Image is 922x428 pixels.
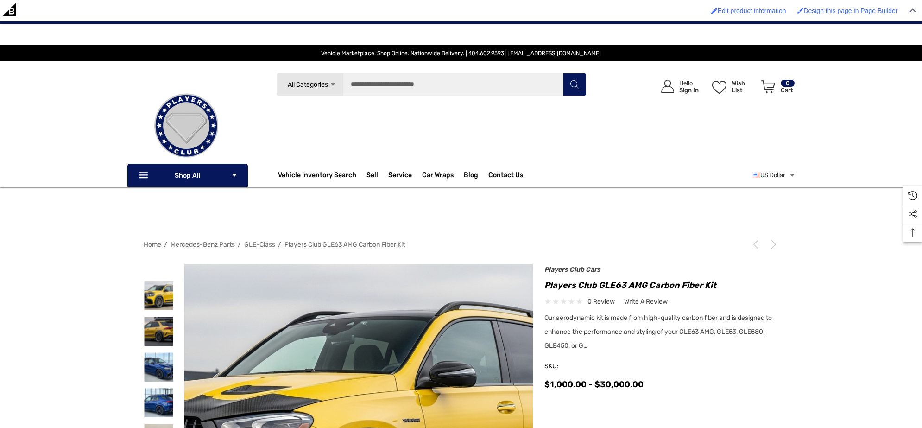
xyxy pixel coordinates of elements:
[718,7,786,14] span: Edit product information
[144,241,161,249] a: Home
[366,166,388,185] a: Sell
[781,87,795,94] p: Cart
[708,70,757,102] a: Wish List Wish List
[544,379,644,390] span: $1,000.00 - $30,000.00
[140,79,233,172] img: Players Club | Cars For Sale
[284,241,405,249] a: Players Club GLE63 AMG Carbon Fiber Kit
[231,172,238,179] svg: Icon Arrow Down
[144,352,173,382] img: GLE63 AMG Carbon Fiber Body Kit
[753,166,796,185] a: USD
[679,80,699,87] p: Hello
[278,171,356,181] a: Vehicle Inventory Search
[707,2,791,19] a: Enabled brush for product edit Edit product information
[144,317,173,346] img: GLE63 AMG Carbon Fiber Body Kit
[366,171,378,181] span: Sell
[563,73,586,96] button: Search
[288,81,328,89] span: All Categories
[757,70,796,107] a: Cart with 0 items
[909,8,916,13] img: Close Admin Bar
[587,296,615,307] span: 0 review
[712,81,726,94] svg: Wish List
[781,80,795,87] p: 0
[544,314,772,350] span: Our aerodynamic kit is made from high-quality carbon fiber and is designed to enhance the perform...
[679,87,699,94] p: Sign In
[388,171,412,181] a: Service
[464,171,478,181] a: Blog
[903,228,922,237] svg: Top
[544,266,600,274] a: Players Club Cars
[803,7,897,14] span: Design this page in Page Builder
[650,70,703,102] a: Sign in
[488,171,523,181] a: Contact Us
[422,166,464,185] a: Car Wraps
[711,7,718,14] img: Enabled brush for product edit
[751,240,764,249] a: Previous
[908,191,917,200] svg: Recently Viewed
[761,80,775,93] svg: Review Your Cart
[244,241,275,249] a: GLE-Class
[792,2,902,19] a: Enabled brush for page builder edit. Design this page in Page Builder
[144,388,173,417] img: GLE63 AMG Carbon Fiber Body Kit
[908,210,917,219] svg: Social Media
[276,73,343,96] a: All Categories Icon Arrow Down Icon Arrow Up
[321,50,601,57] span: Vehicle Marketplace. Shop Online. Nationwide Delivery. | 404.602.9593 | [EMAIL_ADDRESS][DOMAIN_NAME]
[765,240,778,249] a: Next
[624,296,668,307] a: Write a Review
[138,170,152,181] svg: Icon Line
[144,236,778,253] nav: Breadcrumb
[144,281,173,310] img: GLE63 AMG Carbon Fiber Body Kit
[732,80,756,94] p: Wish List
[422,171,454,181] span: Car Wraps
[544,278,778,293] h1: Players Club GLE63 AMG Carbon Fiber Kit
[624,298,668,306] span: Write a Review
[329,81,336,88] svg: Icon Arrow Down
[127,164,248,187] p: Shop All
[171,241,235,249] a: Mercedes-Benz Parts
[661,80,674,93] svg: Icon User Account
[797,7,803,14] img: Enabled brush for page builder edit.
[544,360,591,373] span: SKU:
